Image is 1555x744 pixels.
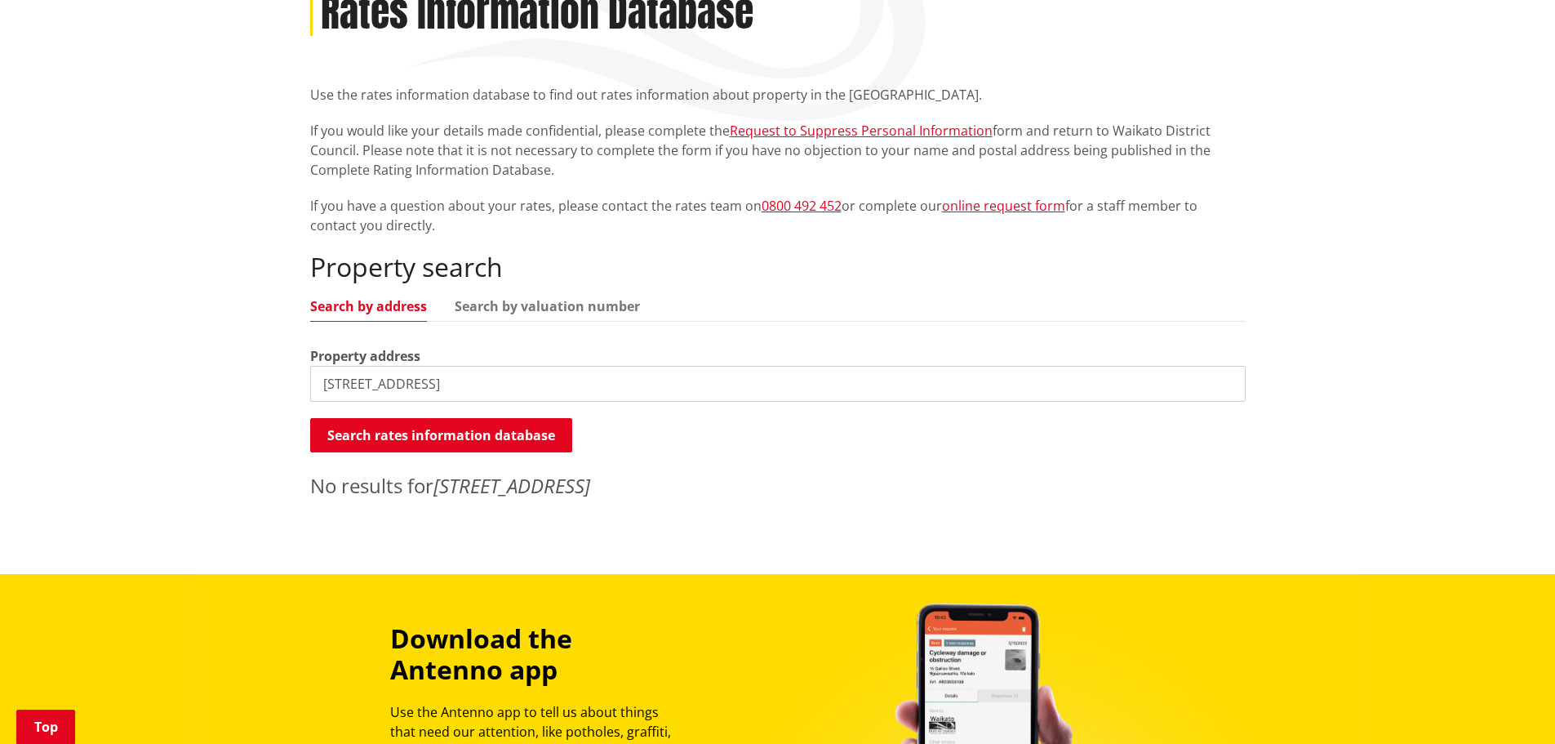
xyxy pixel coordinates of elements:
[390,623,686,686] h3: Download the Antenno app
[310,121,1246,180] p: If you would like your details made confidential, please complete the form and return to Waikato ...
[16,710,75,744] a: Top
[455,300,640,313] a: Search by valuation number
[762,197,842,215] a: 0800 492 452
[433,472,590,499] em: [STREET_ADDRESS]
[310,471,1246,501] p: No results for
[310,346,420,366] label: Property address
[942,197,1065,215] a: online request form
[310,366,1246,402] input: e.g. Duke Street NGARUAWAHIA
[310,252,1246,283] h2: Property search
[730,122,993,140] a: Request to Suppress Personal Information
[310,418,572,452] button: Search rates information database
[310,85,1246,105] p: Use the rates information database to find out rates information about property in the [GEOGRAPHI...
[310,300,427,313] a: Search by address
[1480,675,1539,734] iframe: Messenger Launcher
[310,196,1246,235] p: If you have a question about your rates, please contact the rates team on or complete our for a s...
